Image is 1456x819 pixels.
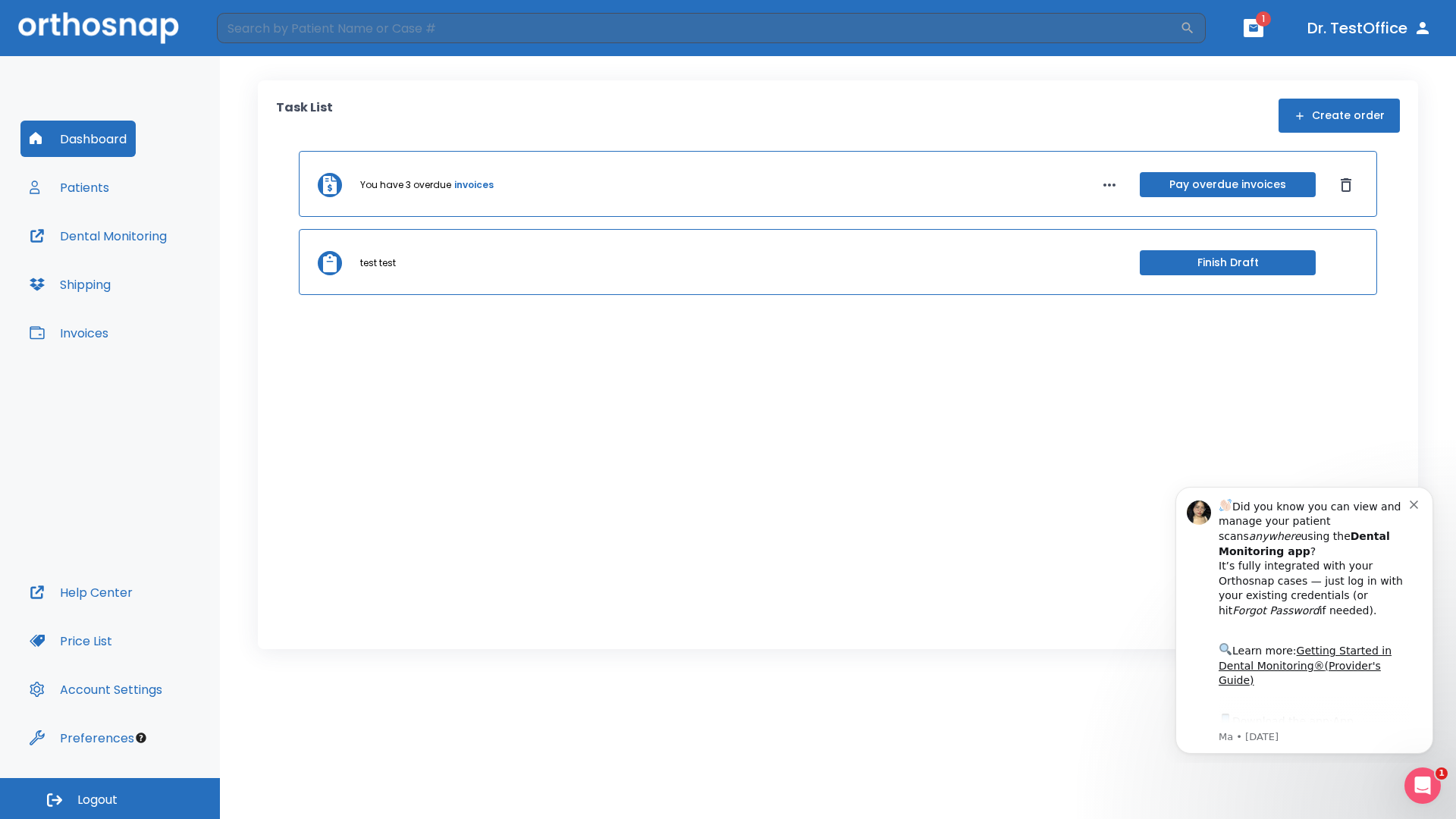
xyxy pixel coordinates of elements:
[360,178,451,192] p: You have 3 overdue
[1279,99,1400,133] button: Create order
[20,574,142,610] button: Help Center
[20,671,171,708] button: Account Settings
[18,12,179,43] img: Orthosnap
[1153,473,1456,763] iframe: Intercom notifications message
[20,623,121,659] button: Price List
[1404,767,1441,804] iframe: Intercom live chat
[66,257,257,271] p: Message from Ma, sent 8w ago
[1256,11,1271,27] span: 1
[20,218,176,254] button: Dental Monitoring
[257,24,269,36] button: Dismiss notification
[454,178,494,192] a: invoices
[66,238,257,315] div: Download the app: | ​ Let us know if you need help getting started!
[20,266,120,303] button: Shipping
[276,99,333,133] p: Task List
[20,315,118,351] button: Invoices
[217,13,1180,43] input: Search by Patient Name or Case #
[134,731,148,745] div: Tooltip anchor
[20,720,143,756] button: Preferences
[1140,250,1316,275] button: Finish Draft
[20,121,136,157] button: Dashboard
[1436,767,1448,780] span: 1
[66,242,201,269] a: App Store
[360,256,396,270] p: test test
[77,792,118,808] span: Logout
[1301,14,1438,42] button: Dr. TestOffice
[20,169,118,206] button: Patients
[1140,172,1316,197] button: Pay overdue invoices
[1334,173,1358,197] button: Dismiss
